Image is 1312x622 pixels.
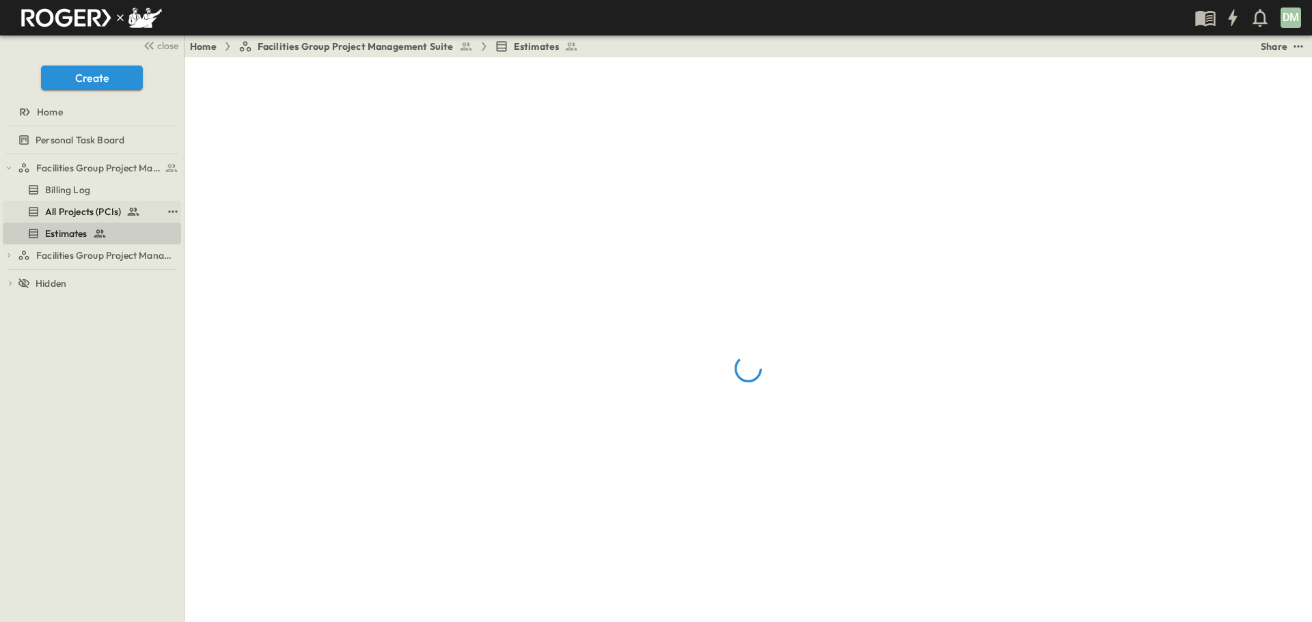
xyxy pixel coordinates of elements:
button: test [165,203,181,220]
button: close [137,36,181,55]
span: Personal Task Board [36,133,124,147]
span: Hidden [36,277,66,290]
button: test [1290,38,1307,55]
span: Facilities Group Project Management Suite [258,40,454,53]
div: DM [1281,8,1301,28]
span: All Projects (PCIs) [45,205,121,218]
div: Facilities Group Project Management Suite (Copy)test [3,244,181,266]
span: close [157,39,178,53]
a: Home [190,40,217,53]
div: Estimatestest [3,223,181,244]
button: Create [41,66,143,90]
div: Personal Task Boardtest [3,129,181,151]
span: Home [37,105,63,119]
a: Billing Log [3,180,178,199]
span: Estimates [45,227,87,240]
a: All Projects (PCIs) [3,202,162,221]
nav: breadcrumbs [190,40,586,53]
a: Estimates [3,224,178,243]
div: Facilities Group Project Management Suitetest [3,157,181,179]
span: Billing Log [45,183,90,197]
button: DM [1279,6,1302,29]
a: Facilities Group Project Management Suite [238,40,473,53]
span: Facilities Group Project Management Suite (Copy) [36,249,176,262]
div: All Projects (PCIs)test [3,201,181,223]
a: Personal Task Board [3,130,178,150]
img: RogerSwinnyLogoGroup.png [16,3,162,32]
div: Share [1261,40,1287,53]
span: Facilities Group Project Management Suite [36,161,161,175]
a: Facilities Group Project Management Suite [18,158,178,178]
a: Home [3,102,178,122]
a: Facilities Group Project Management Suite (Copy) [18,246,178,265]
span: Estimates [514,40,560,53]
a: Estimates [495,40,579,53]
div: Billing Logtest [3,179,181,201]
